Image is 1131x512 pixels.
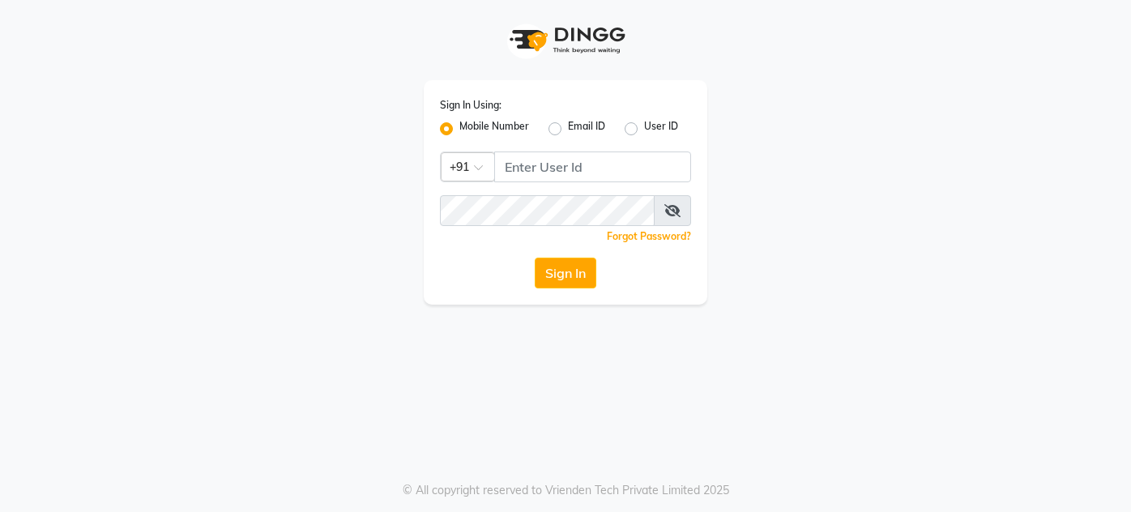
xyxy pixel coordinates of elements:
[494,151,691,182] input: Username
[535,258,596,288] button: Sign In
[644,119,678,139] label: User ID
[607,230,691,242] a: Forgot Password?
[501,16,630,64] img: logo1.svg
[440,195,655,226] input: Username
[568,119,605,139] label: Email ID
[440,98,501,113] label: Sign In Using:
[459,119,529,139] label: Mobile Number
